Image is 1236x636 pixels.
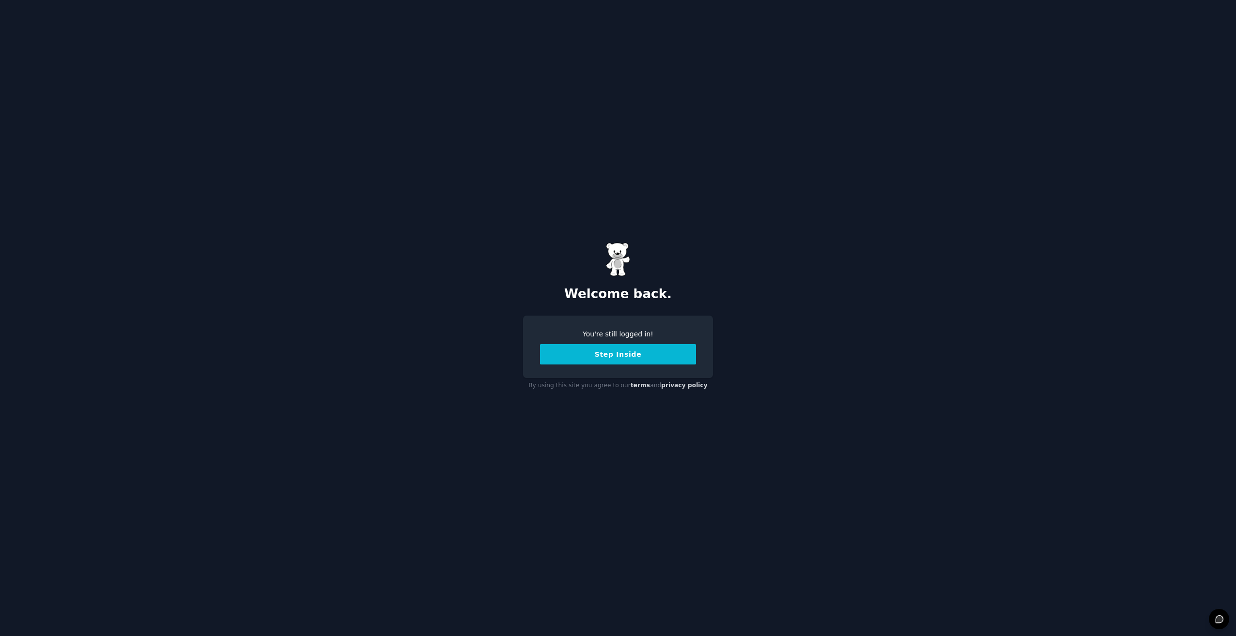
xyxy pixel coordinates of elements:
a: Step Inside [540,350,696,358]
div: You're still logged in! [540,329,696,339]
div: By using this site you agree to our and [523,378,713,394]
h2: Welcome back. [523,287,713,302]
a: privacy policy [661,382,708,389]
img: Gummy Bear [606,242,630,276]
button: Step Inside [540,344,696,364]
a: terms [631,382,650,389]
